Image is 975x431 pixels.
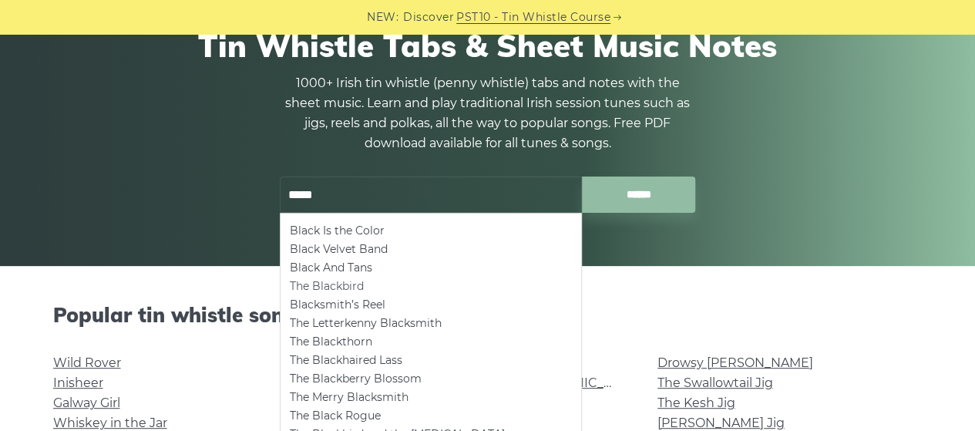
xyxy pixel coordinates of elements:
li: The Blackbird [290,277,572,295]
li: Black Velvet Band [290,240,572,258]
a: The Kesh Jig [657,396,735,410]
a: The Swallowtail Jig [657,375,773,390]
a: Drowsy [PERSON_NAME] [657,355,813,370]
a: [PERSON_NAME] Jig [657,416,785,430]
li: The Letterkenny Blacksmith [290,314,572,332]
li: Black And Tans [290,258,572,277]
a: Whiskey in the Jar [53,416,167,430]
p: 1000+ Irish tin whistle (penny whistle) tabs and notes with the sheet music. Learn and play tradi... [280,73,696,153]
span: NEW: [367,8,398,26]
li: The Merry Blacksmith [290,388,572,406]
a: Wild Rover [53,355,121,370]
a: PST10 - Tin Whistle Course [456,8,610,26]
li: Black Is the Color [290,221,572,240]
li: The Black Rogue [290,406,572,425]
span: Discover [403,8,454,26]
li: Blacksmith’s Reel [290,295,572,314]
a: Inisheer [53,375,103,390]
h2: Popular tin whistle songs & tunes [53,303,923,327]
li: The Blackberry Blossom [290,369,572,388]
li: The Blackthorn [290,332,572,351]
a: Galway Girl [53,396,120,410]
h1: Tin Whistle Tabs & Sheet Music Notes [53,27,923,64]
li: The Blackhaired Lass [290,351,572,369]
